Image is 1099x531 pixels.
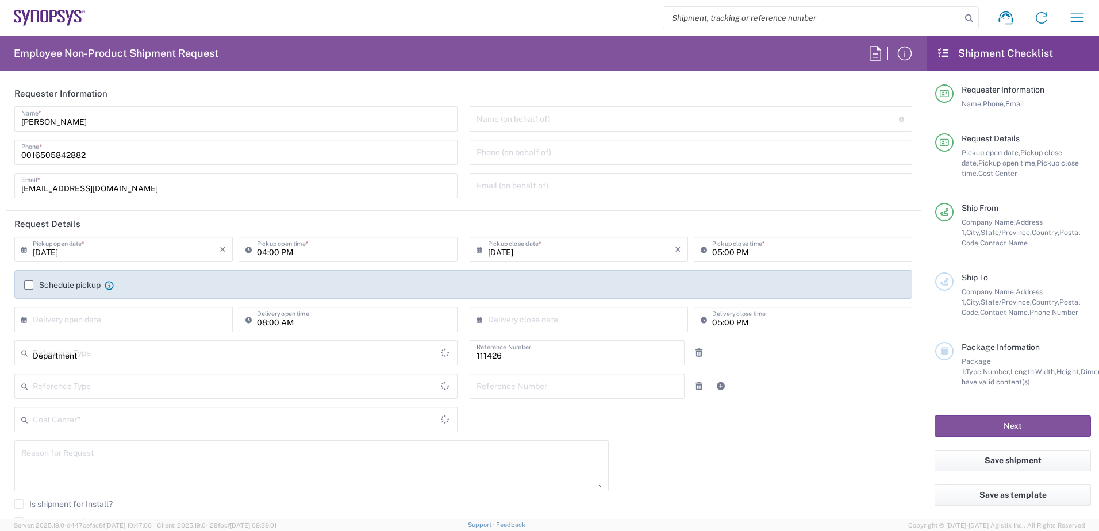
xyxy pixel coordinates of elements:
span: Country, [1032,228,1059,237]
span: Length, [1010,367,1035,376]
span: Ship From [962,203,998,213]
a: Remove Reference [691,378,707,394]
span: Copyright © [DATE]-[DATE] Agistix Inc., All Rights Reserved [908,520,1085,530]
span: Package 1: [962,357,991,376]
span: Company Name, [962,287,1016,296]
label: Schedule pickup [24,280,101,290]
span: Country, [1032,298,1059,306]
span: Request Details [962,134,1020,143]
span: Number, [983,367,1010,376]
span: State/Province, [981,228,1032,237]
button: Save as template [935,484,1091,506]
span: Contact Name [980,238,1028,247]
a: Support [468,521,497,528]
button: Save shipment [935,450,1091,471]
label: Is shipment for Install? [14,499,113,509]
span: Email [1005,99,1024,108]
span: Ship To [962,273,988,282]
span: Height, [1056,367,1081,376]
h2: Requester Information [14,88,107,99]
span: Phone, [983,99,1005,108]
span: Pickup open time, [978,159,1037,167]
button: Next [935,415,1091,437]
span: Width, [1035,367,1056,376]
span: Type, [966,367,983,376]
i: × [220,240,226,259]
label: Request Expedite [14,517,94,526]
span: Cost Center [978,169,1017,178]
a: Add Reference [713,378,729,394]
span: Company Name, [962,218,1016,226]
span: Requester Information [962,85,1044,94]
a: Remove Reference [691,345,707,361]
span: Name, [962,99,983,108]
span: State/Province, [981,298,1032,306]
span: [DATE] 09:39:01 [230,522,276,529]
span: Phone Number [1029,308,1078,317]
h2: Request Details [14,218,80,230]
h2: Shipment Checklist [937,47,1053,60]
a: Feedback [496,521,525,528]
span: Pickup open date, [962,148,1020,157]
span: Package Information [962,343,1040,352]
span: Server: 2025.19.0-d447cefac8f [14,522,152,529]
span: City, [966,298,981,306]
span: Client: 2025.19.0-129fbcf [157,522,276,529]
span: Contact Name, [980,308,1029,317]
span: [DATE] 10:47:06 [105,522,152,529]
input: Shipment, tracking or reference number [663,7,961,29]
i: × [675,240,681,259]
h2: Employee Non-Product Shipment Request [14,47,218,60]
span: City, [966,228,981,237]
